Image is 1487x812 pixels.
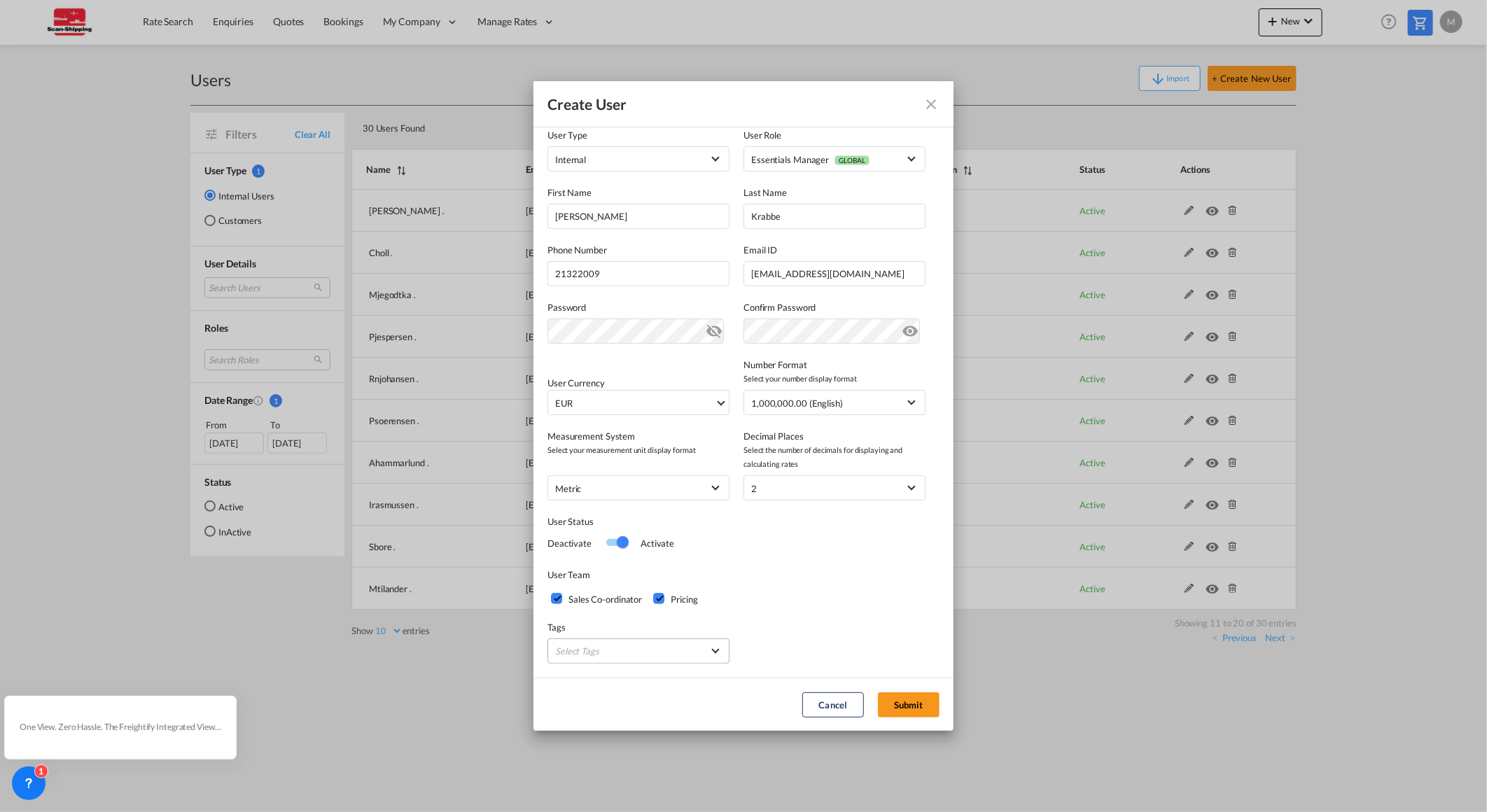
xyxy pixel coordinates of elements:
[555,154,586,165] span: Internal
[551,592,642,606] md-checkbox: Sales Co-ordinator
[547,638,729,664] md-select: {{(ctrl.parent.createData.viewShipper && !ctrl.parent.createData.user_data.tags) ? 'N/A' :(!ctrl....
[547,514,743,528] div: User Status
[743,146,926,171] md-select: {{(ctrl.parent.createData.viewShipper && !ctrl.parent.createData.user_data.role_id) ? 'N/A' : 'Se...
[547,261,729,286] input: 21322009
[568,592,642,606] div: Sales Co-ordinator
[547,243,729,257] label: Phone Number
[923,96,940,113] md-icon: icon-close fg-AAA8AD
[627,536,674,550] div: Activate
[547,128,729,142] label: User Type
[547,146,729,171] md-select: company type of user: Internal
[706,320,722,337] md-icon: icon-eye-off
[547,568,940,582] div: User Team
[743,372,926,386] span: Select your number display format
[751,154,870,165] div: Essentials Manager
[743,358,926,372] label: Number Format
[743,243,926,257] label: Email ID
[547,95,627,113] div: Create User
[547,620,729,634] label: Tags
[743,128,926,142] label: User Role
[547,390,729,415] md-select: Select Currency: € EUREuro
[547,204,729,229] input: First name
[555,483,581,494] div: metric
[835,155,869,165] span: GLOBAL
[547,429,729,443] label: Measurement System
[743,261,926,286] input: Email
[533,81,954,731] md-dialog: General General ...
[917,90,945,118] button: icon-close fg-AAA8AD
[547,443,729,457] span: Select your measurement unit display format
[653,592,697,606] md-checkbox: Pricing
[743,443,926,471] span: Select the number of decimals for displaying and calculating rates
[555,396,715,410] span: EUR
[902,320,919,337] md-icon: icon-eye-off
[743,429,926,443] label: Decimal Places
[802,692,864,717] button: Cancel
[751,483,757,494] div: 2
[547,185,729,199] label: First Name
[547,377,605,388] label: User Currency
[671,592,697,606] div: Pricing
[547,300,729,314] label: Password
[878,692,940,717] button: Submit
[751,398,843,409] div: 1,000,000.00 (English)
[743,300,926,314] label: Confirm Password
[743,204,926,229] input: Last name
[547,536,606,550] div: Deactivate
[743,185,926,199] label: Last Name
[606,533,627,554] md-switch: Switch 1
